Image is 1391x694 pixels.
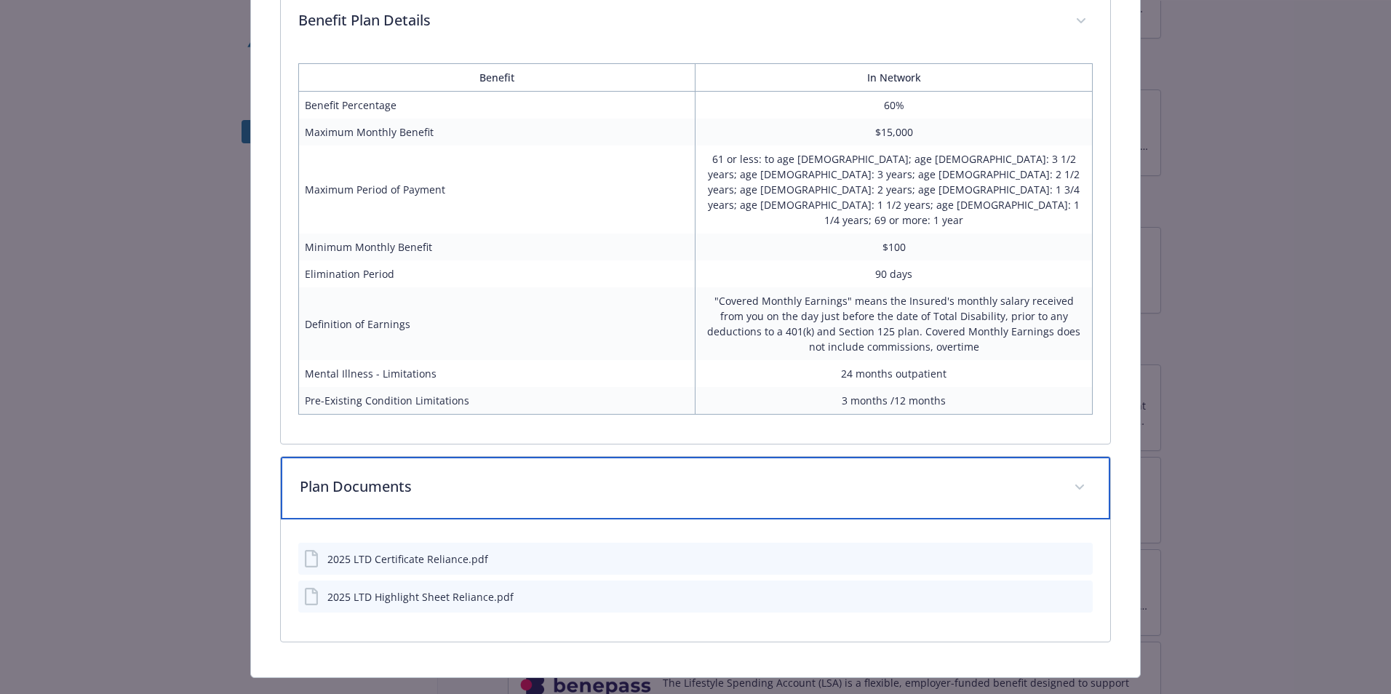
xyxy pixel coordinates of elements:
[695,64,1092,92] th: In Network
[299,119,695,145] td: Maximum Monthly Benefit
[300,476,1056,498] p: Plan Documents
[1051,551,1062,567] button: download file
[1074,589,1087,605] button: preview file
[695,145,1092,234] td: 61 or less: to age [DEMOGRAPHIC_DATA]; age [DEMOGRAPHIC_DATA]: 3 1/2 years; age [DEMOGRAPHIC_DATA...
[695,119,1092,145] td: $15,000
[695,387,1092,415] td: 3 months /12 months
[281,519,1110,642] div: Plan Documents
[299,387,695,415] td: Pre-Existing Condition Limitations
[695,234,1092,260] td: $100
[695,92,1092,119] td: 60%
[299,260,695,287] td: Elimination Period
[299,145,695,234] td: Maximum Period of Payment
[281,52,1110,444] div: Benefit Plan Details
[1074,551,1087,567] button: preview file
[695,260,1092,287] td: 90 days
[695,287,1092,360] td: "Covered Monthly Earnings" means the Insured's monthly salary received from you on the day just b...
[299,64,695,92] th: Benefit
[1051,589,1062,605] button: download file
[695,360,1092,387] td: 24 months outpatient
[327,589,514,605] div: 2025 LTD Highlight Sheet Reliance.pdf
[299,234,695,260] td: Minimum Monthly Benefit
[299,287,695,360] td: Definition of Earnings
[299,92,695,119] td: Benefit Percentage
[299,360,695,387] td: Mental Illness - Limitations
[327,551,488,567] div: 2025 LTD Certificate Reliance.pdf
[281,457,1110,519] div: Plan Documents
[298,9,1058,31] p: Benefit Plan Details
